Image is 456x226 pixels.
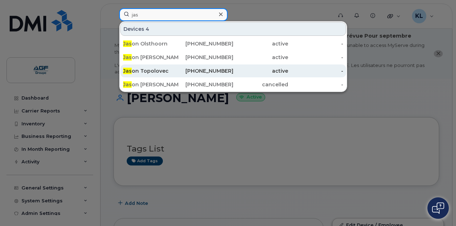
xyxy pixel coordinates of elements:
[178,40,233,47] div: [PHONE_NUMBER]
[123,81,132,88] span: Jas
[233,40,288,47] div: active
[178,67,233,74] div: [PHONE_NUMBER]
[120,22,346,36] div: Devices
[123,54,132,61] span: Jas
[233,81,288,88] div: cancelled
[288,81,343,88] div: -
[123,54,178,61] div: on [PERSON_NAME]
[123,81,178,88] div: on [PERSON_NAME]
[120,37,346,50] a: Jason Olsthoorn[PHONE_NUMBER]active-
[146,25,149,33] span: 4
[178,81,233,88] div: [PHONE_NUMBER]
[120,64,346,77] a: Jason Topolovec[PHONE_NUMBER]active-
[288,67,343,74] div: -
[233,54,288,61] div: active
[123,40,178,47] div: on Olsthoorn
[432,202,444,214] img: Open chat
[233,67,288,74] div: active
[123,40,132,47] span: Jas
[288,40,343,47] div: -
[123,68,132,74] span: Jas
[178,54,233,61] div: [PHONE_NUMBER]
[288,54,343,61] div: -
[123,67,178,74] div: on Topolovec
[120,51,346,64] a: Jason [PERSON_NAME][PHONE_NUMBER]active-
[120,78,346,91] a: Jason [PERSON_NAME][PHONE_NUMBER]cancelled-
